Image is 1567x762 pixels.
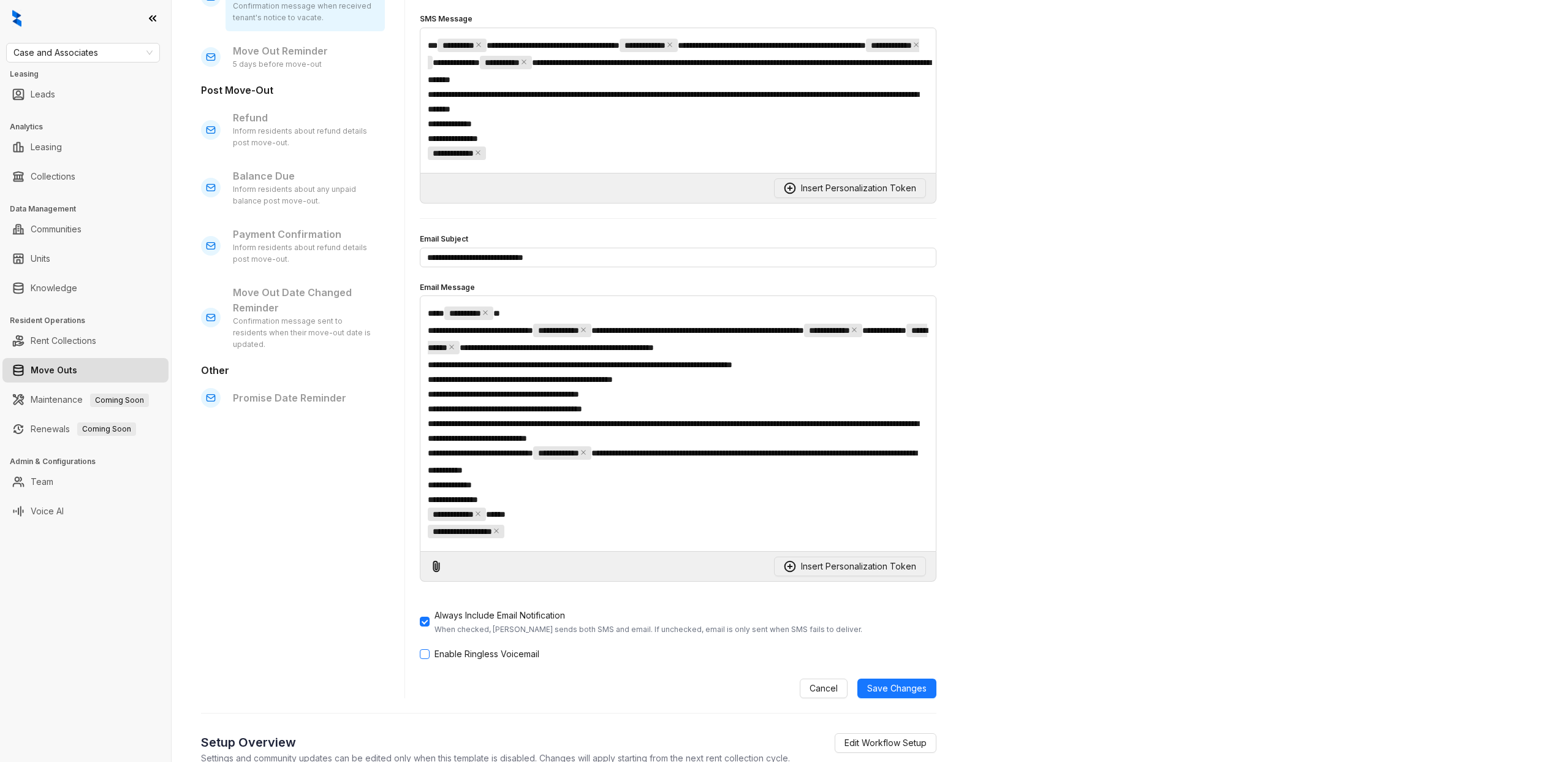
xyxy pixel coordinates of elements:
button: close [449,344,455,350]
div: 5 days before move-out [233,59,378,70]
button: close [482,310,488,316]
div: Always Include Email Notification [434,609,862,622]
li: Renewals [2,417,169,441]
span: Insert Personalization Token [801,560,916,573]
h4: SMS Message [420,13,936,25]
h4: Email Message [420,282,936,294]
li: Move Outs [2,358,169,383]
li: Maintenance [2,387,169,412]
h2: Setup Overview [201,733,790,752]
img: logo [12,10,21,27]
span: Save Changes [867,682,927,695]
li: Leasing [2,135,169,159]
button: close [851,327,857,333]
span: Insert Personalization Token [801,181,916,195]
span: Cancel [810,682,838,695]
p: Promise Date Reminder [233,391,378,406]
span: Enable Ringless Voicemail [430,647,544,661]
div: Confirmation message when received tenant's notice to vacate. [233,1,378,24]
p: Move Out Reminder [233,44,378,59]
h3: Admin & Configurations [10,456,171,467]
a: RenewalsComing Soon [31,417,136,441]
span: Case and Associates [13,44,153,62]
h3: Analytics [10,121,171,132]
button: close [580,327,586,333]
div: Inform residents about any unpaid balance post move-out. [233,184,378,207]
li: Knowledge [2,276,169,300]
div: Confirmation message sent to residents when their move-out date is updated. [233,316,378,351]
a: Knowledge [31,276,77,300]
li: Communities [2,217,169,242]
button: close [913,42,919,48]
div: Inform residents about refund details post move-out. [233,126,378,149]
span: Coming Soon [77,422,136,436]
a: Rent Collections [31,329,96,353]
div: Balance Due [226,161,385,215]
li: Team [2,470,169,494]
a: Edit Workflow Setup [835,733,936,753]
li: Collections [2,164,169,189]
span: Edit Workflow Setup [844,736,927,750]
button: Insert Personalization Token [774,557,926,576]
h4: Email Subject [420,234,936,245]
a: Move Outs [31,358,77,383]
p: Refund [233,110,378,126]
h3: Resident Operations [10,315,171,326]
button: close [580,449,586,455]
button: Insert Personalization Token [774,178,926,198]
h3: Data Management [10,204,171,215]
li: Voice AI [2,499,169,524]
h3: Other [201,363,385,378]
span: Coming Soon [90,394,149,407]
button: close [667,42,673,48]
button: close [475,511,481,517]
div: Move Out Date Changed Reminder [226,278,385,358]
a: Voice AI [31,499,64,524]
h3: Post Move-Out [201,83,385,98]
a: Collections [31,164,75,189]
div: Promise Date Reminder [226,383,385,413]
button: close [521,59,527,65]
button: Cancel [800,679,848,698]
div: Inform residents about refund details post move-out. [233,242,378,265]
button: close [493,528,499,534]
a: Leads [31,82,55,107]
button: close [476,42,482,48]
button: Save Changes [857,679,936,698]
a: Units [31,246,50,271]
button: close [475,150,481,156]
a: Team [31,470,53,494]
div: Move Out Reminder [226,36,385,78]
a: Communities [31,217,82,242]
p: Move Out Date Changed Reminder [233,285,378,316]
div: When checked, [PERSON_NAME] sends both SMS and email. If unchecked, email is only sent when SMS f... [434,625,862,634]
div: Payment Confirmation [226,219,385,273]
div: Refund [226,103,385,156]
li: Leads [2,82,169,107]
p: Balance Due [233,169,378,184]
li: Rent Collections [2,329,169,353]
a: Leasing [31,135,62,159]
li: Units [2,246,169,271]
h3: Leasing [10,69,171,80]
p: Payment Confirmation [233,227,378,242]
